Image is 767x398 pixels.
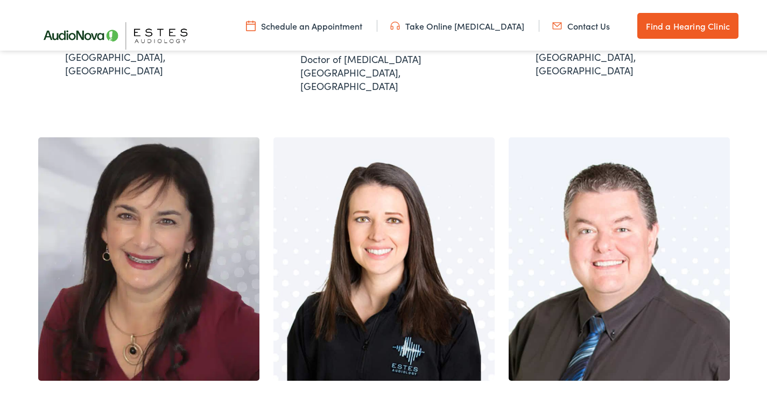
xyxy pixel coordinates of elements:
[246,18,256,30] img: utility icon
[300,50,468,64] div: Doctor of [MEDICAL_DATA]
[637,11,738,37] a: Find a Hearing Clinic
[536,34,703,75] div: [GEOGRAPHIC_DATA], [GEOGRAPHIC_DATA]
[552,18,562,30] img: utility icon
[300,50,468,91] div: [GEOGRAPHIC_DATA], [GEOGRAPHIC_DATA]
[552,18,610,30] a: Contact Us
[390,18,524,30] a: Take Online [MEDICAL_DATA]
[390,18,400,30] img: utility icon
[246,18,362,30] a: Schedule an Appointment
